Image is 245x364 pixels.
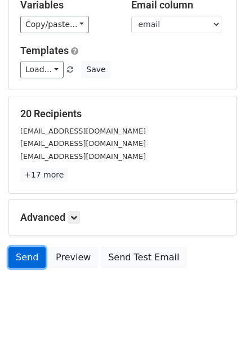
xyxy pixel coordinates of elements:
[48,247,98,268] a: Preview
[20,16,89,33] a: Copy/paste...
[20,168,68,182] a: +17 more
[8,247,46,268] a: Send
[20,61,64,78] a: Load...
[101,247,186,268] a: Send Test Email
[20,152,146,161] small: [EMAIL_ADDRESS][DOMAIN_NAME]
[20,127,146,135] small: [EMAIL_ADDRESS][DOMAIN_NAME]
[189,310,245,364] iframe: Chat Widget
[81,61,110,78] button: Save
[20,139,146,148] small: [EMAIL_ADDRESS][DOMAIN_NAME]
[20,211,225,224] h5: Advanced
[20,108,225,120] h5: 20 Recipients
[20,45,69,56] a: Templates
